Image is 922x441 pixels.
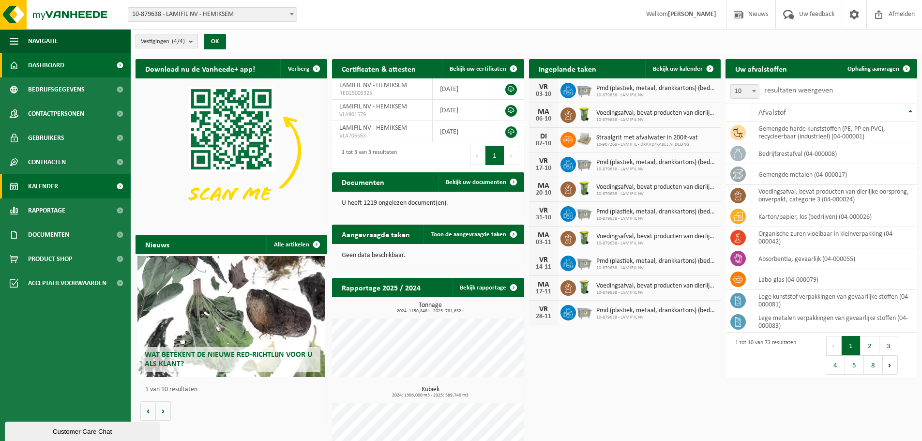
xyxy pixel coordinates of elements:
button: Previous [826,336,842,355]
div: 14-11 [534,264,553,271]
div: VR [534,207,553,214]
span: Documenten [28,223,69,247]
span: Voedingsafval, bevat producten van dierlijke oorsprong, onverpakt, categorie 3 [596,233,716,241]
a: Toon de aangevraagde taken [423,225,523,244]
td: absorbentia, gevaarlijk (04-000055) [751,248,917,269]
span: Verberg [288,66,309,72]
button: 4 [826,355,845,375]
a: Wat betekent de nieuwe RED-richtlijn voor u als klant? [137,256,325,377]
span: Kalender [28,174,58,198]
span: Voedingsafval, bevat producten van dierlijke oorsprong, onverpakt, categorie 3 [596,183,716,191]
p: U heeft 1219 ongelezen document(en). [342,200,514,207]
td: [DATE] [433,78,489,100]
button: 1 [842,336,861,355]
span: Product Shop [28,247,72,271]
span: Pmd (plastiek, metaal, drankkartons) (bedrijven) [596,159,716,167]
button: OK [204,34,226,49]
img: WB-0140-HPE-GN-50 [576,180,592,197]
span: 10 [731,85,759,98]
a: Bekijk uw kalender [645,59,720,78]
h2: Download nu de Vanheede+ app! [136,59,265,78]
span: Contracten [28,150,66,174]
span: 10-879638 - LAMIFIL NV [596,290,716,296]
div: 1 tot 10 van 73 resultaten [730,335,796,376]
span: Navigatie [28,29,58,53]
span: 10-907268 - LAMIFIL - DRAAD/KABEL AFDELING [596,142,698,148]
div: 07-10 [534,140,553,147]
p: Geen data beschikbaar. [342,252,514,259]
span: RED25005325 [339,90,424,97]
div: VR [534,305,553,313]
div: 03-11 [534,239,553,246]
a: Ophaling aanvragen [840,59,916,78]
span: Toon de aangevraagde taken [431,231,506,238]
span: 10-879638 - LAMIFIL NV [596,117,716,123]
div: 31-10 [534,214,553,221]
span: Voedingsafval, bevat producten van dierlijke oorsprong, onverpakt, categorie 3 [596,109,716,117]
span: LAMIFIL NV - HEMIKSEM [339,124,407,132]
span: Wat betekent de nieuwe RED-richtlijn voor u als klant? [145,351,312,368]
td: voedingsafval, bevat producten van dierlijke oorsprong, onverpakt, categorie 3 (04-000024) [751,185,917,206]
button: Volgende [156,401,171,421]
h2: Ingeplande taken [529,59,606,78]
span: 10-879638 - LAMIFIL NV - HEMIKSEM [128,7,297,22]
h2: Uw afvalstoffen [726,59,797,78]
span: 10-879638 - LAMIFIL NV [596,92,716,98]
div: 17-10 [534,165,553,172]
div: VR [534,83,553,91]
span: VLA706563 [339,132,424,140]
span: Voedingsafval, bevat producten van dierlijke oorsprong, onverpakt, categorie 3 [596,282,716,290]
span: Pmd (plastiek, metaal, drankkartons) (bedrijven) [596,208,716,216]
span: Bekijk uw certificaten [450,66,506,72]
span: Pmd (plastiek, metaal, drankkartons) (bedrijven) [596,307,716,315]
span: Bedrijfsgegevens [28,77,85,102]
img: WB-2500-GAL-GY-01 [576,81,592,98]
h2: Aangevraagde taken [332,225,420,243]
span: VLA901579 [339,111,424,119]
button: Verberg [280,59,326,78]
span: Contactpersonen [28,102,84,126]
img: LP-PA-00000-WDN-11 [576,131,592,147]
span: 10 [730,84,759,99]
span: Pmd (plastiek, metaal, drankkartons) (bedrijven) [596,258,716,265]
span: 10-879638 - LAMIFIL NV [596,241,716,246]
button: Vestigingen(4/4) [136,34,198,48]
span: Acceptatievoorwaarden [28,271,106,295]
img: WB-2500-GAL-GY-01 [576,254,592,271]
button: 8 [864,355,883,375]
img: WB-2500-GAL-GY-01 [576,304,592,320]
h3: Tonnage [337,302,524,314]
td: gemengde metalen (04-000017) [751,164,917,185]
td: bedrijfsrestafval (04-000008) [751,143,917,164]
img: WB-0140-HPE-GN-50 [576,279,592,295]
span: Bekijk uw documenten [446,179,506,185]
div: VR [534,157,553,165]
button: Next [504,146,519,165]
p: 1 van 10 resultaten [145,386,322,393]
button: 2 [861,336,879,355]
span: Gebruikers [28,126,64,150]
img: WB-0140-HPE-GN-50 [576,106,592,122]
td: labo-glas (04-000079) [751,269,917,290]
div: 17-11 [534,289,553,295]
span: Ophaling aanvragen [847,66,899,72]
span: Vestigingen [141,34,185,49]
button: Next [883,355,898,375]
span: 10-879638 - LAMIFIL NV [596,315,716,320]
div: 1 tot 3 van 3 resultaten [337,145,397,166]
a: Bekijk uw documenten [438,172,523,192]
span: Dashboard [28,53,64,77]
div: MA [534,108,553,116]
span: 10-879638 - LAMIFIL NV [596,265,716,271]
button: 1 [485,146,504,165]
button: 5 [845,355,864,375]
h2: Certificaten & attesten [332,59,425,78]
span: Straalgrit met afvalwater in 200lt-vat [596,134,698,142]
span: Pmd (plastiek, metaal, drankkartons) (bedrijven) [596,85,716,92]
strong: [PERSON_NAME] [668,11,716,18]
span: Rapportage [28,198,65,223]
img: WB-2500-GAL-GY-01 [576,155,592,172]
div: MA [534,281,553,289]
td: lege metalen verpakkingen van gevaarlijke stoffen (04-000083) [751,311,917,333]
